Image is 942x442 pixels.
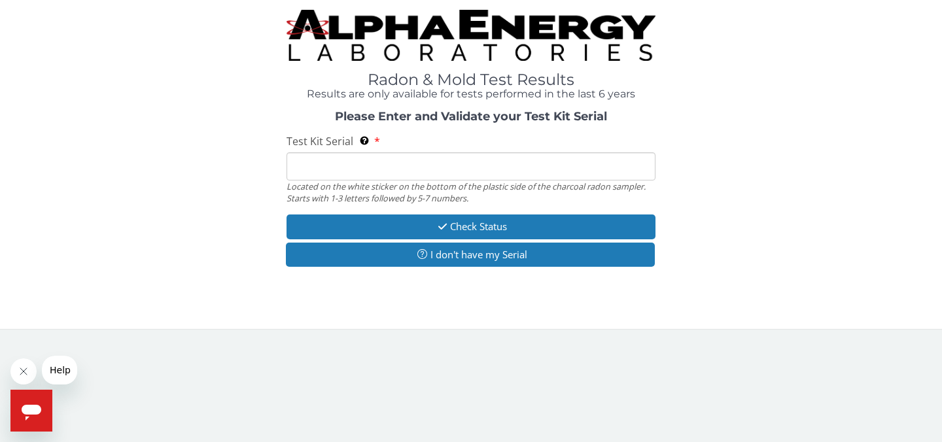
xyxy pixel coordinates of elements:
h4: Results are only available for tests performed in the last 6 years [287,88,655,100]
iframe: Button to launch messaging window [10,390,52,432]
span: Test Kit Serial [287,134,353,148]
iframe: Message from company [42,356,77,384]
button: I don't have my Serial [286,243,655,267]
div: Located on the white sticker on the bottom of the plastic side of the charcoal radon sampler. Sta... [287,180,655,205]
strong: Please Enter and Validate your Test Kit Serial [335,109,607,124]
img: TightCrop.jpg [287,10,655,61]
h1: Radon & Mold Test Results [287,71,655,88]
iframe: Close message [10,358,37,384]
button: Check Status [287,214,655,239]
